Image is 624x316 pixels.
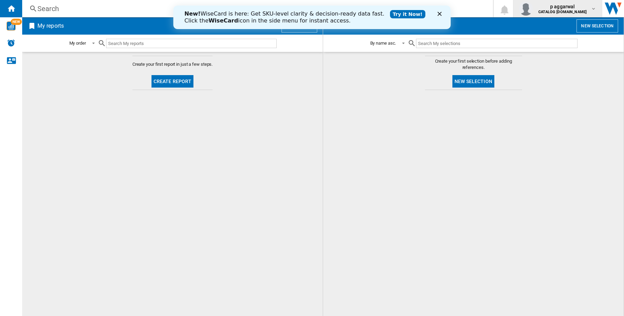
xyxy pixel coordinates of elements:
h2: My reports [36,19,65,33]
iframe: Intercom live chat bannière [173,6,451,29]
button: Create report [151,75,194,88]
button: New selection [452,75,494,88]
span: Create your first selection before adding references. [425,58,522,71]
span: Create your first report in just a few steps. [132,61,213,67]
div: My order [69,40,86,46]
input: Search My selections [416,39,577,48]
b: CATALOG [DOMAIN_NAME] [538,10,587,14]
span: p aggarwal [538,3,587,10]
span: NEW [11,19,22,25]
div: Fermer [264,6,271,10]
button: New selection [577,19,618,33]
img: alerts-logo.svg [7,39,15,47]
img: profile.jpg [519,2,533,16]
div: Search [37,4,475,13]
img: wise-card.svg [7,21,16,30]
div: By name asc. [370,40,396,46]
input: Search My reports [106,39,277,48]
